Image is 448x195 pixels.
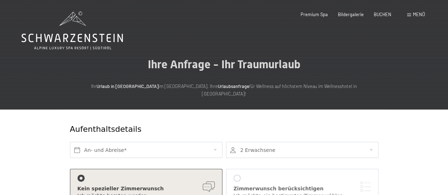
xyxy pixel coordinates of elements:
[234,185,371,192] div: Zimmerwunsch berücksichtigen
[374,11,391,17] a: BUCHEN
[96,83,159,89] strong: Urlaub in [GEOGRAPHIC_DATA]
[218,83,249,89] strong: Urlaubsanfrage
[77,185,215,192] div: Kein spezieller Zimmerwunsch
[81,83,368,97] p: Ihr im [GEOGRAPHIC_DATA]. Ihre für Wellness auf höchstem Niveau im Wellnesshotel in [GEOGRAPHIC_D...
[70,124,326,135] div: Aufenthaltsdetails
[301,11,328,17] a: Premium Spa
[413,11,425,17] span: Menü
[148,57,301,71] span: Ihre Anfrage - Ihr Traumurlaub
[338,11,364,17] a: Bildergalerie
